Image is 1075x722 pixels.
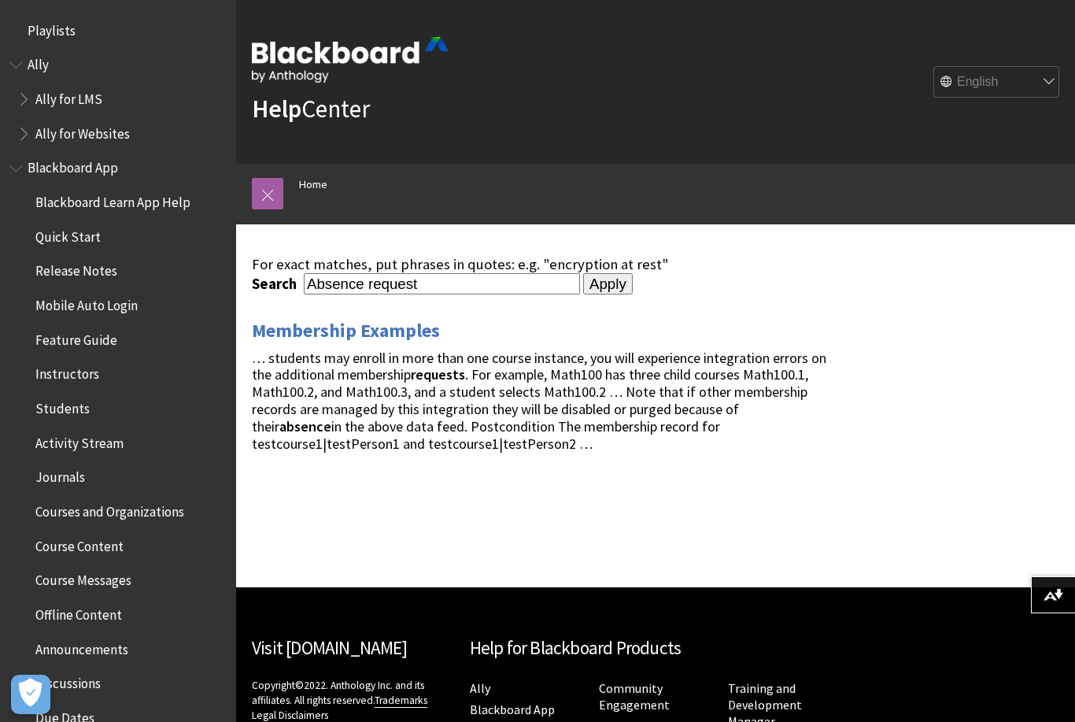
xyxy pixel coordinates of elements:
strong: Help [252,93,301,124]
select: Site Language Selector [934,67,1060,98]
span: Blackboard App [28,155,118,176]
div: For exact matches, put phrases in quotes: e.g. "encryption at rest" [252,256,826,273]
a: Ally [470,680,490,697]
span: Courses and Organizations [35,498,184,520]
input: Apply [583,273,633,295]
strong: absence [279,417,331,435]
span: Feature Guide [35,327,117,348]
a: Membership Examples [252,318,440,343]
span: Release Notes [35,258,117,280]
a: Blackboard App [470,702,555,718]
span: Instructors [35,361,99,383]
label: Search [252,275,301,293]
strong: requests [411,365,465,383]
span: Activity Stream [35,430,124,451]
span: Ally for LMS [35,86,102,107]
span: … students may enroll in more than one course instance, you will experience integration errors on... [252,349,826,453]
a: Community Engagement [599,680,670,713]
button: Open Preferences [11,675,50,714]
a: HelpCenter [252,93,370,124]
span: Mobile Auto Login [35,292,138,313]
span: Discussions [35,670,101,691]
span: Quick Start [35,224,101,245]
span: Students [35,395,90,417]
span: Announcements [35,636,128,657]
img: Blackboard by Anthology [252,37,449,83]
span: Playlists [28,17,76,39]
a: Home [299,175,327,194]
nav: Book outline for Anthology Ally Help [9,52,227,147]
span: Course Content [35,533,124,554]
a: Trademarks [375,694,427,708]
span: Course Messages [35,568,131,589]
span: Ally [28,52,49,73]
span: Blackboard Learn App Help [35,189,190,210]
span: Offline Content [35,602,122,623]
span: Journals [35,465,85,486]
h2: Help for Blackboard Products [470,635,842,662]
nav: Book outline for Playlists [9,17,227,44]
a: Visit [DOMAIN_NAME] [252,636,407,659]
span: Ally for Websites [35,120,130,142]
